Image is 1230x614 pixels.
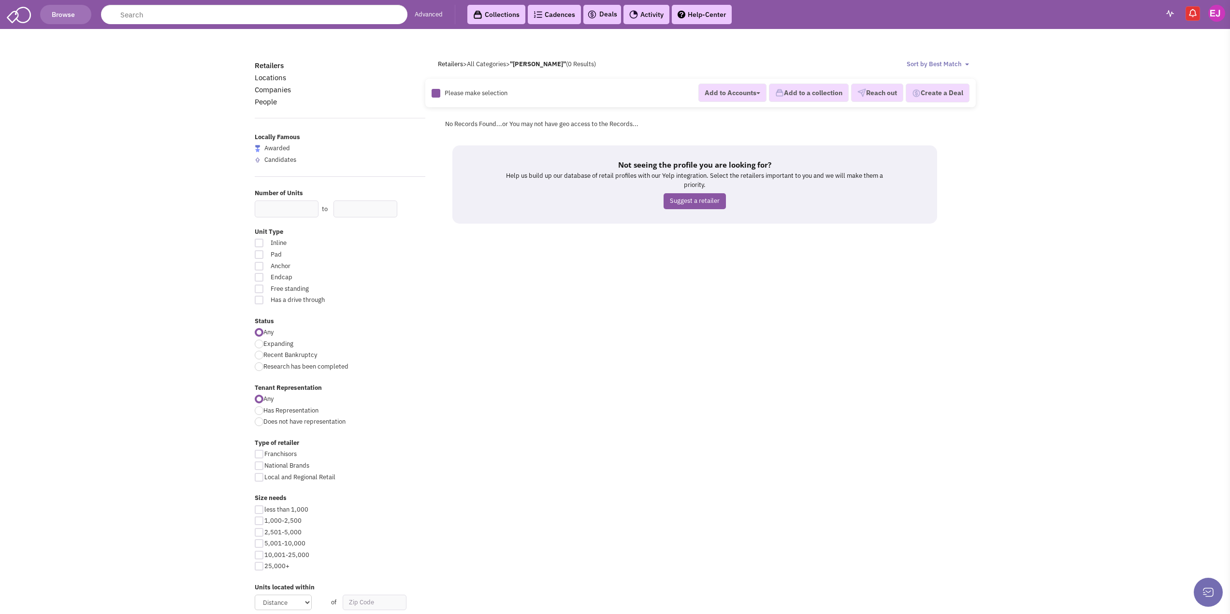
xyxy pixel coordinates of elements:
span: Browse [50,10,81,19]
span: National Brands [264,461,309,470]
span: Pad [264,250,372,259]
a: Companies [255,85,291,94]
a: Cadences [528,5,581,24]
span: of [331,598,336,606]
a: Advanced [415,10,443,19]
span: Any [263,328,274,336]
button: Reach out [851,84,903,102]
a: Activity [623,5,669,24]
span: Local and Regional Retail [264,473,335,481]
img: SmartAdmin [7,5,31,23]
label: Unit Type [255,228,426,237]
img: Cadences_logo.png [534,11,542,18]
span: Has a drive through [264,296,372,305]
button: Browse [40,5,91,24]
span: No Records Found...or You may not have geo access to the Records... [445,120,638,128]
span: 25,000+ [264,562,289,570]
img: help.png [678,11,685,18]
span: Endcap [264,273,372,282]
label: Locally Famous [255,133,426,142]
span: Awarded [264,144,290,152]
h5: Not seeing the profile you are looking for? [501,160,889,170]
a: Retailers [255,61,284,70]
img: locallyfamous-largeicon.png [255,145,260,152]
span: Expanding [263,340,293,348]
label: Tenant Representation [255,384,426,393]
button: Create a Deal [906,84,970,103]
span: Any [263,395,274,403]
button: Add to Accounts [698,84,767,102]
label: Status [255,317,426,326]
img: VectorPaper_Plane.png [857,88,866,97]
span: 1,000-2,500 [264,516,302,525]
a: Help-Center [672,5,732,24]
span: Free standing [264,285,372,294]
a: People [255,97,277,106]
a: Deals [587,9,617,20]
span: Franchisors [264,450,297,458]
span: 10,001-25,000 [264,551,309,559]
img: locallyfamous-upvote.png [255,157,260,163]
label: Number of Units [255,189,426,198]
div: Search Nearby [394,202,410,215]
img: icon-collection-lavender.png [775,88,784,97]
span: All Categories (0 Results) [467,60,596,68]
img: Rectangle.png [432,89,440,98]
button: Add to a collection [769,84,849,102]
img: Erin Jarquin [1208,5,1225,22]
input: Search [101,5,407,24]
label: Size needs [255,494,426,503]
span: less than 1,000 [264,505,308,514]
div: Search Nearby [404,596,419,609]
b: "[PERSON_NAME]" [510,60,566,68]
span: > [463,60,467,68]
span: Anchor [264,262,372,271]
p: Help us build up our database of retail profiles with our Yelp integration. Select the retailers ... [501,171,889,189]
img: Deal-Dollar.png [912,88,921,99]
a: Collections [467,5,525,24]
span: 5,001-10,000 [264,539,305,547]
span: Recent Bankruptcy [263,351,317,359]
label: to [322,205,328,214]
span: Please make selection [445,89,507,97]
span: Has Representation [263,406,318,414]
img: Activity.png [629,10,638,19]
span: Candidates [264,156,296,164]
span: 2,501-5,000 [264,528,302,536]
label: Type of retailer [255,439,426,448]
img: icon-deals.svg [587,9,597,20]
span: > [506,60,510,68]
span: Does not have representation [263,417,346,426]
a: Suggest a retailer [664,193,726,209]
input: Zip Code [343,595,406,610]
label: Units located within [255,583,426,592]
img: icon-collection-lavender-black.svg [473,10,482,19]
a: Retailers [438,60,463,68]
span: Research has been completed [263,362,348,371]
a: Locations [255,73,286,82]
span: Inline [264,239,372,248]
